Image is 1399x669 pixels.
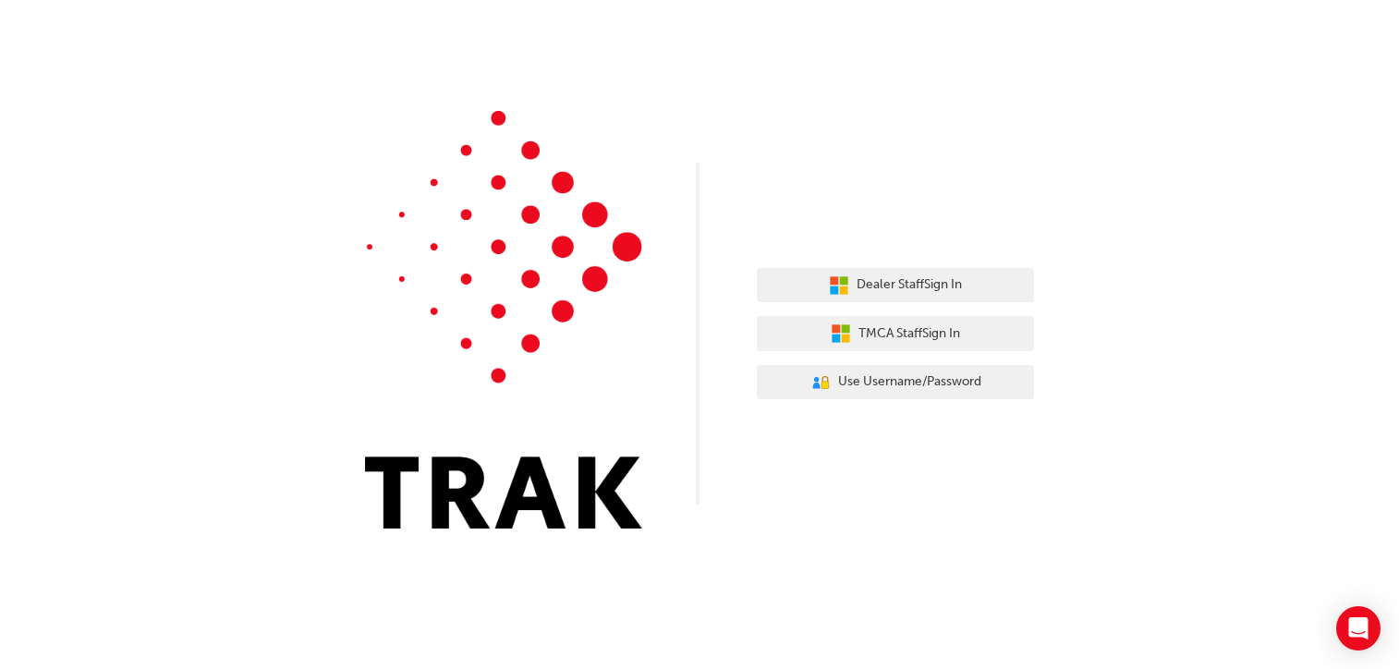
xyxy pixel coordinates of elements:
[757,365,1034,400] button: Use Username/Password
[757,316,1034,351] button: TMCA StaffSign In
[838,371,981,393] span: Use Username/Password
[858,323,960,345] span: TMCA Staff Sign In
[857,274,962,296] span: Dealer Staff Sign In
[1336,606,1381,651] div: Open Intercom Messenger
[757,268,1034,303] button: Dealer StaffSign In
[365,111,642,529] img: Trak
